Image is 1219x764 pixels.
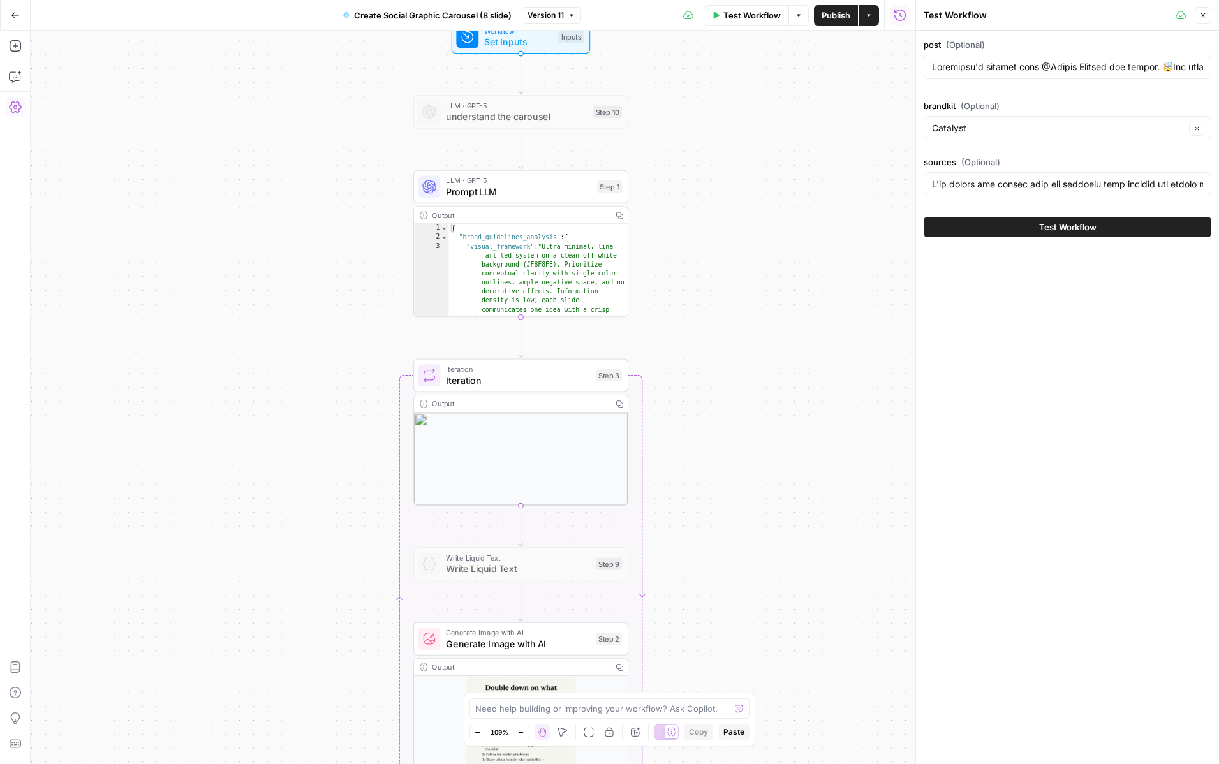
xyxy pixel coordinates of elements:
span: Write Liquid Text [446,562,590,576]
div: IterationIterationStep 3Output [413,358,628,505]
div: Step 3 [596,369,622,382]
div: LLM · GPT-5Prompt LLMStep 1Output{ "brand_guidelines_analysis":{ "visual_framework":"Ultra-minima... [413,170,628,317]
div: Step 9 [596,557,622,570]
span: Iteration [446,364,590,374]
span: Workflow [484,26,553,36]
span: (Optional) [961,156,1000,168]
g: Edge from step_1 to step_3 [519,317,523,357]
button: Test Workflow [924,217,1211,237]
span: (Optional) [946,38,985,51]
div: Output [432,662,607,673]
span: Test Workflow [1039,221,1097,233]
span: Publish [822,9,850,22]
div: LLM · GPT-5understand the carouselStep 10 [413,95,628,128]
span: Version 11 [528,10,564,21]
span: (Optional) [961,99,1000,112]
input: Catalyst [932,122,1185,135]
span: LLM · GPT-5 [446,100,587,111]
div: Step 10 [593,106,623,119]
g: Edge from step_3 to step_9 [519,506,523,546]
div: Inputs [558,31,584,43]
span: Toggle code folding, rows 2 through 19 [440,233,448,242]
g: Edge from step_10 to step_1 [519,129,523,169]
span: Generate Image with AI [446,627,590,638]
div: Output [432,210,607,221]
button: Copy [684,724,713,740]
div: Step 2 [596,633,622,645]
span: Test Workflow [723,9,781,22]
button: Test Workflow [704,5,788,26]
div: 1 [414,224,448,233]
button: Paste [718,724,750,740]
button: Publish [814,5,858,26]
span: Toggle code folding, rows 1 through 286 [440,224,448,233]
span: understand the carousel [446,110,587,124]
div: 2 [414,233,448,242]
span: Generate Image with AI [446,636,590,650]
span: Iteration [446,373,590,387]
label: post [924,38,1211,51]
span: Write Liquid Text [446,552,590,563]
span: Set Inputs [484,35,553,49]
span: 109% [491,727,508,737]
button: Version 11 [522,7,581,24]
g: Edge from start to step_10 [519,54,523,94]
div: Write Liquid TextWrite Liquid TextStep 9 [413,547,628,580]
span: Copy [689,726,708,738]
div: Output [432,398,607,409]
div: 3 [414,242,448,341]
button: Create Social Graphic Carousel (8 slide) [335,5,519,26]
span: Prompt LLM [446,185,591,199]
label: sources [924,156,1211,168]
span: Create Social Graphic Carousel (8 slide) [354,9,512,22]
span: LLM · GPT-5 [446,175,591,186]
img: image.png%22] [414,413,628,505]
div: WorkflowSet InputsInputs [413,20,628,54]
label: brandkit [924,99,1211,112]
g: Edge from step_9 to step_2 [519,580,523,621]
div: Step 1 [597,180,622,193]
span: Paste [723,726,744,738]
